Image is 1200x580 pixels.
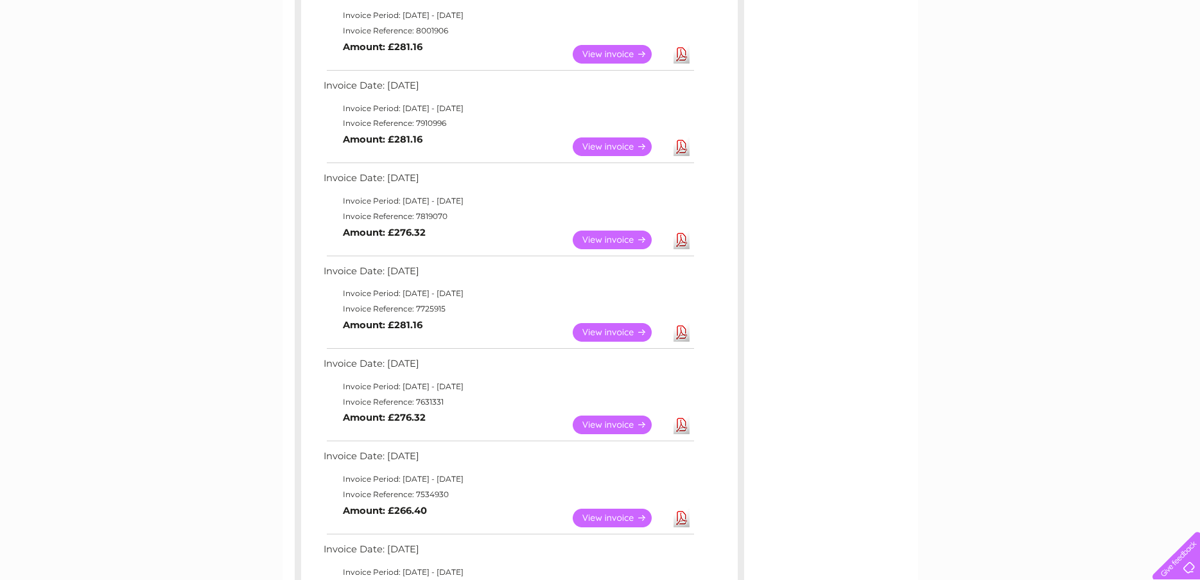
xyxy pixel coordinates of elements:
[320,286,696,301] td: Invoice Period: [DATE] - [DATE]
[343,227,426,238] b: Amount: £276.32
[573,416,667,434] a: View
[297,7,904,62] div: Clear Business is a trading name of Verastar Limited (registered in [GEOGRAPHIC_DATA] No. 3667643...
[320,209,696,224] td: Invoice Reference: 7819070
[573,509,667,527] a: View
[343,41,422,53] b: Amount: £281.16
[674,509,690,527] a: Download
[674,137,690,156] a: Download
[343,505,427,516] b: Amount: £266.40
[674,231,690,249] a: Download
[674,323,690,342] a: Download
[573,231,667,249] a: View
[320,23,696,39] td: Invoice Reference: 8001906
[320,448,696,471] td: Invoice Date: [DATE]
[320,193,696,209] td: Invoice Period: [DATE] - [DATE]
[343,412,426,423] b: Amount: £276.32
[674,45,690,64] a: Download
[343,319,422,331] b: Amount: £281.16
[1006,55,1034,64] a: Energy
[320,379,696,394] td: Invoice Period: [DATE] - [DATE]
[42,33,107,73] img: logo.png
[1042,55,1081,64] a: Telecoms
[320,8,696,23] td: Invoice Period: [DATE] - [DATE]
[320,394,696,410] td: Invoice Reference: 7631331
[674,416,690,434] a: Download
[320,170,696,193] td: Invoice Date: [DATE]
[320,101,696,116] td: Invoice Period: [DATE] - [DATE]
[343,134,422,145] b: Amount: £281.16
[320,355,696,379] td: Invoice Date: [DATE]
[320,541,696,565] td: Invoice Date: [DATE]
[320,116,696,131] td: Invoice Reference: 7910996
[958,6,1047,22] a: 0333 014 3131
[974,55,998,64] a: Water
[1088,55,1107,64] a: Blog
[320,263,696,286] td: Invoice Date: [DATE]
[320,565,696,580] td: Invoice Period: [DATE] - [DATE]
[320,301,696,317] td: Invoice Reference: 7725915
[320,77,696,101] td: Invoice Date: [DATE]
[320,487,696,502] td: Invoice Reference: 7534930
[320,471,696,487] td: Invoice Period: [DATE] - [DATE]
[573,45,667,64] a: View
[1115,55,1146,64] a: Contact
[573,137,667,156] a: View
[1158,55,1188,64] a: Log out
[573,323,667,342] a: View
